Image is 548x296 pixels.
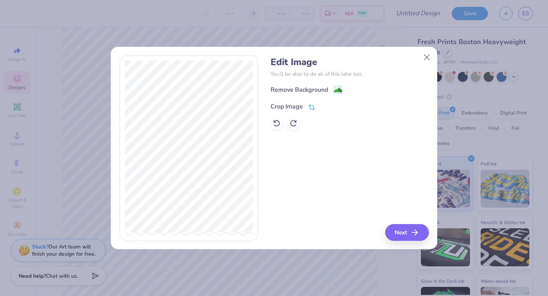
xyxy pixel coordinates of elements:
div: Remove Background [271,85,328,94]
h4: Edit Image [271,57,429,68]
p: You’ll be able to do all of this later too. [271,70,429,78]
div: Crop Image [271,102,303,111]
button: Next [385,224,429,241]
button: Close [420,50,434,64]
